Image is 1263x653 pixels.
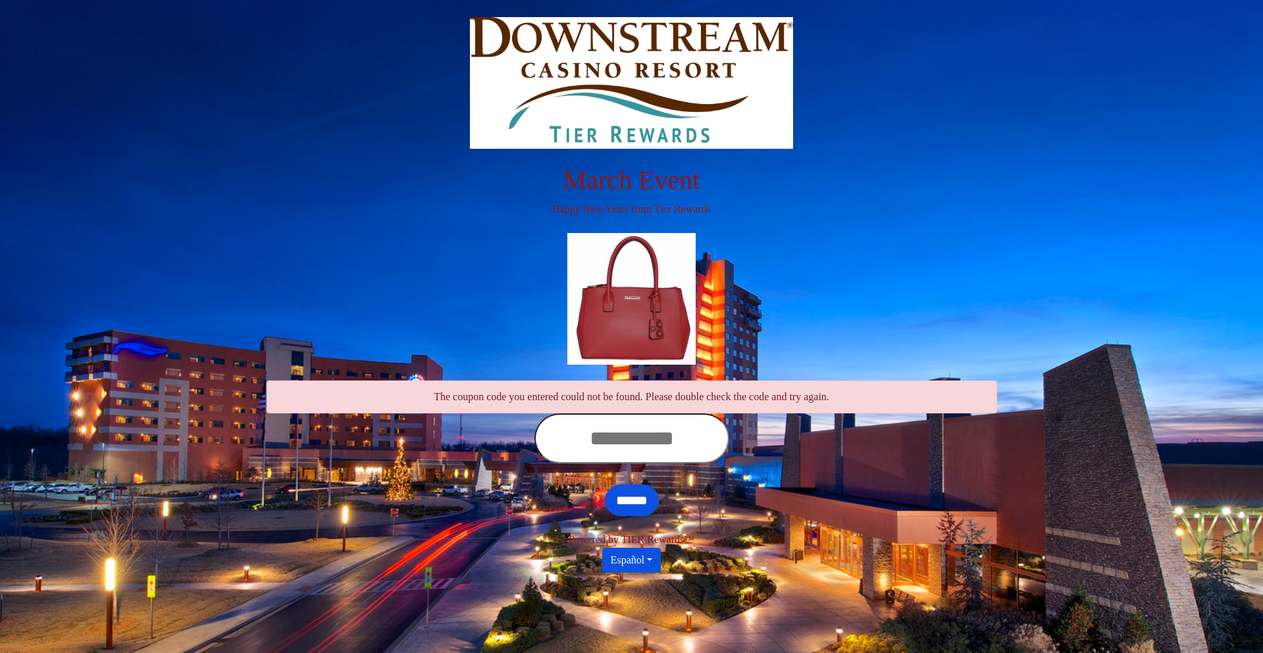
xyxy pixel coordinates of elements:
[602,548,661,573] button: Español
[569,534,694,545] span: Powered by TIER Rewards™
[267,165,997,196] h1: March Event
[567,233,696,365] img: Center Image
[267,201,997,217] p: Happy New Years from Tier Rewards
[470,17,793,149] img: Logo
[267,380,997,413] div: The coupon code you entered could not be found. Please double check the code and try again.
